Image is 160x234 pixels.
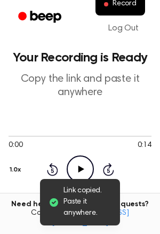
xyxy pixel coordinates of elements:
span: 0:00 [9,140,22,151]
p: Copy the link and paste it anywhere [9,73,151,99]
span: Link copied. Paste it anywhere. [63,185,111,219]
a: Log Out [98,15,149,41]
a: [EMAIL_ADDRESS][DOMAIN_NAME] [52,209,129,227]
a: Beep [11,7,71,28]
span: Contact us [6,209,154,228]
button: 1.0x [9,161,25,179]
h1: Your Recording is Ready [9,51,151,64]
span: 0:14 [138,140,151,151]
